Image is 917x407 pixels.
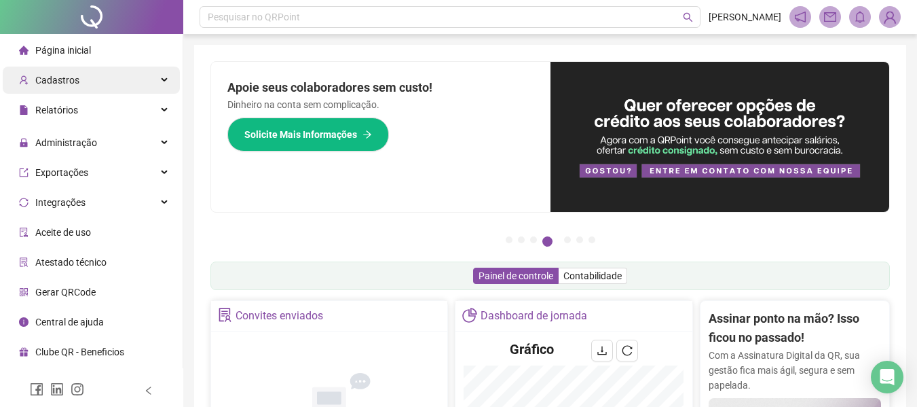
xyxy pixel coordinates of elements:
span: info-circle [19,317,29,327]
h2: Apoie seus colaboradores sem custo! [227,78,534,97]
p: Com a Assinatura Digital da QR, sua gestão fica mais ágil, segura e sem papelada. [709,348,881,393]
span: left [144,386,153,395]
span: Contabilidade [563,270,622,281]
button: Solicite Mais Informações [227,118,389,152]
button: 3 [530,236,537,243]
span: Aceite de uso [35,227,91,238]
span: file [19,105,29,115]
span: solution [218,308,232,322]
span: facebook [30,383,43,396]
button: 6 [576,236,583,243]
button: 1 [506,236,512,243]
div: Open Intercom Messenger [871,361,903,393]
span: home [19,46,29,55]
span: Integrações [35,197,86,208]
span: solution [19,258,29,267]
span: Solicite Mais Informações [244,127,357,142]
span: Página inicial [35,45,91,56]
span: pie-chart [462,308,476,322]
span: gift [19,347,29,357]
span: download [597,345,607,356]
button: 7 [588,236,595,243]
span: Administração [35,137,97,148]
span: Relatórios [35,105,78,116]
span: instagram [71,383,84,396]
span: Central de ajuda [35,317,104,328]
div: Convites enviados [236,304,323,328]
span: reload [622,345,633,356]
span: linkedin [50,383,64,396]
h4: Gráfico [510,340,554,359]
h2: Assinar ponto na mão? Isso ficou no passado! [709,309,881,348]
img: banner%2Fa8ee1423-cce5-4ffa-a127-5a2d429cc7d8.png [550,62,890,212]
button: 4 [542,236,553,247]
span: Gerar QRCode [35,287,96,298]
p: Dinheiro na conta sem complicação. [227,97,534,112]
button: 2 [518,236,525,243]
span: [PERSON_NAME] [709,10,781,24]
span: arrow-right [362,130,372,139]
span: export [19,168,29,177]
span: notification [794,11,806,23]
div: Dashboard de jornada [481,304,587,328]
span: Atestado técnico [35,257,107,268]
span: bell [854,11,866,23]
span: audit [19,228,29,237]
span: lock [19,138,29,147]
span: user-add [19,75,29,85]
img: 93083 [880,7,900,27]
span: Exportações [35,167,88,178]
span: qrcode [19,287,29,297]
span: search [683,12,693,22]
span: sync [19,198,29,207]
span: mail [824,11,836,23]
button: 5 [564,236,571,243]
span: Cadastros [35,75,79,86]
span: Clube QR - Beneficios [35,347,124,357]
span: Painel de controle [479,270,553,281]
